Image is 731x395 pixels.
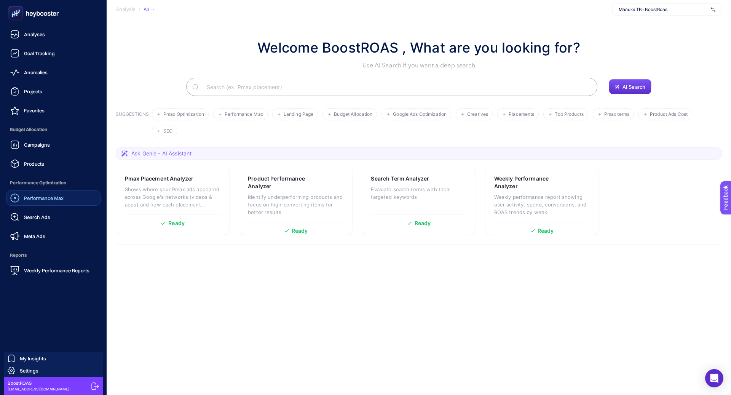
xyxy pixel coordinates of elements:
span: Performance Max [24,195,64,201]
span: SEO [163,128,172,134]
p: Evaluate search terms with their targeted keywords [371,186,466,201]
a: Weekly Performance Reports [6,263,101,278]
h3: Product Performance Analyzer [248,175,320,190]
span: Performance Max [225,112,263,117]
button: AI Search [609,79,651,94]
span: Analyses [24,31,45,37]
p: Identify underperforming products and focus on high-converting items for better results. [248,193,343,216]
a: Meta Ads [6,229,101,244]
span: Top Products [555,112,583,117]
p: Weekly performance report showing user activity, spend, conversions, and ROAS trends by week. [494,193,590,216]
span: Product Ads Cost [650,112,688,117]
a: Analyses [6,27,101,42]
a: Campaigns [6,137,101,152]
span: My Insights [20,355,46,361]
span: Pmax terms [604,112,629,117]
a: Goal Tracking [6,46,101,61]
span: Ready [168,221,185,226]
span: Search Ads [24,214,50,220]
span: Manuka TR - BoostRoas [619,6,708,13]
span: AI Search [622,84,645,90]
span: [EMAIL_ADDRESS][DOMAIN_NAME] [8,386,69,392]
a: Settings [4,365,103,377]
a: Favorites [6,103,101,118]
a: Search Term AnalyzerEvaluate search terms with their targeted keywordsReady [362,166,476,235]
span: Budget Allocation [6,122,101,137]
span: Budget Allocation [334,112,372,117]
h3: Search Term Analyzer [371,175,429,182]
span: Creatives [467,112,488,117]
span: Google Ads Optimization [393,112,447,117]
span: Products [24,161,44,167]
span: Feedback [5,2,29,8]
p: Shows where your Pmax ads appeared across Google's networks (videos & apps) and how each placemen... [125,186,220,208]
img: svg%3e [711,6,715,13]
span: Settings [20,368,38,374]
span: Performance Optimization [6,175,101,190]
span: BoostROAS [8,380,69,386]
h1: Welcome BoostROAS , What are you looking for? [257,37,580,58]
span: Ask Genie - AI Assistant [131,150,192,157]
span: Landing Page [284,112,313,117]
h3: SUGGESTIONS [116,111,149,137]
span: Analysis [116,6,136,13]
div: All [144,6,154,13]
span: Ready [292,228,308,233]
a: Pmax Placement AnalyzerShows where your Pmax ads appeared across Google's networks (videos & apps... [116,166,230,235]
span: Ready [415,221,431,226]
a: Weekly Performance AnalyzerWeekly performance report showing user activity, spend, conversions, a... [485,166,599,235]
span: Pmax Optimization [163,112,204,117]
h3: Pmax Placement Analyzer [125,175,193,182]
span: Goal Tracking [24,50,55,56]
span: Meta Ads [24,233,45,239]
span: / [139,6,140,12]
span: Favorites [24,107,45,114]
input: Search [201,76,591,98]
p: Use AI Search if you want a deep search [257,61,580,70]
a: My Insights [4,352,103,365]
span: Anomalies [24,69,48,75]
span: Campaigns [24,142,50,148]
span: Projects [24,88,42,94]
span: Placements [509,112,534,117]
a: Products [6,156,101,171]
span: Weekly Performance Reports [24,267,89,273]
h3: Weekly Performance Analyzer [494,175,566,190]
a: Projects [6,84,101,99]
a: Anomalies [6,65,101,80]
a: Performance Max [6,190,101,206]
div: Open Intercom Messenger [705,369,723,387]
a: Product Performance AnalyzerIdentify underperforming products and focus on high-converting items ... [239,166,353,235]
a: Search Ads [6,209,101,225]
span: Reports [6,248,101,263]
span: Ready [538,228,554,233]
